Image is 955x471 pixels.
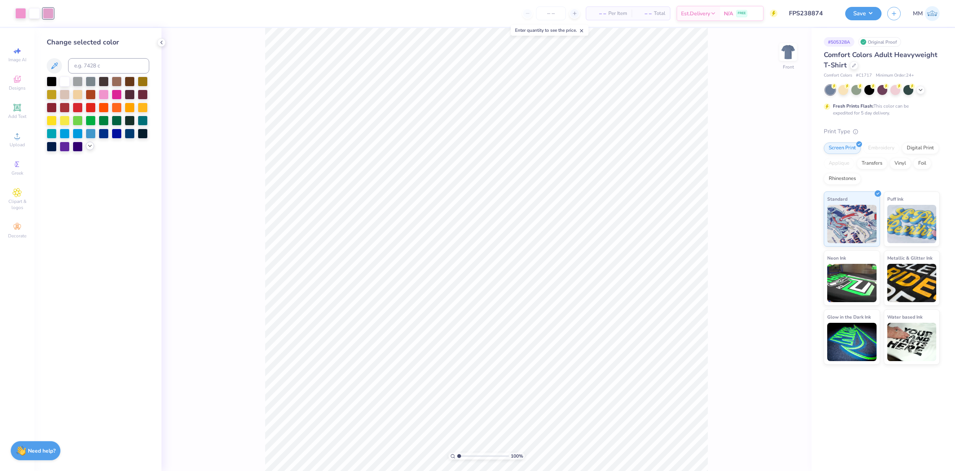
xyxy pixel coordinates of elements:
div: Embroidery [863,142,900,154]
div: Enter quantity to see the price. [511,25,588,36]
input: – – [536,7,566,20]
img: Glow in the Dark Ink [827,323,877,361]
span: Comfort Colors Adult Heavyweight T-Shirt [824,50,937,70]
span: Upload [10,142,25,148]
span: Designs [9,85,26,91]
span: Decorate [8,233,26,239]
span: Add Text [8,113,26,119]
span: Water based Ink [887,313,922,321]
img: Manolo Mariano [925,6,940,21]
span: MM [913,9,923,18]
span: Puff Ink [887,195,903,203]
a: MM [913,6,940,21]
span: 100 % [511,453,523,460]
div: Change selected color [47,37,149,47]
img: Puff Ink [887,205,937,243]
img: Standard [827,205,877,243]
div: Foil [913,158,931,169]
div: Front [783,64,794,70]
div: # 505328A [824,37,854,47]
span: N/A [724,10,733,18]
span: Total [654,10,665,18]
img: Front [781,44,796,60]
input: Untitled Design [783,6,839,21]
img: Water based Ink [887,323,937,361]
strong: Fresh Prints Flash: [833,103,874,109]
span: Minimum Order: 24 + [876,72,914,79]
button: Save [845,7,882,20]
strong: Need help? [28,447,55,455]
img: Neon Ink [827,264,877,302]
span: Standard [827,195,847,203]
span: Per Item [608,10,627,18]
span: Glow in the Dark Ink [827,313,871,321]
span: Metallic & Glitter Ink [887,254,932,262]
span: Comfort Colors [824,72,852,79]
span: Clipart & logos [4,198,31,211]
div: Transfers [857,158,887,169]
div: Original Proof [858,37,901,47]
div: Digital Print [902,142,939,154]
img: Metallic & Glitter Ink [887,264,937,302]
span: – – [591,10,606,18]
span: # C1717 [856,72,872,79]
span: – – [636,10,652,18]
div: This color can be expedited for 5 day delivery. [833,103,927,116]
input: e.g. 7428 c [68,58,149,74]
div: Rhinestones [824,173,861,185]
div: Applique [824,158,854,169]
span: Neon Ink [827,254,846,262]
div: Vinyl [890,158,911,169]
span: Greek [11,170,23,176]
span: FREE [738,11,746,16]
span: Image AI [8,57,26,63]
span: Est. Delivery [681,10,710,18]
div: Print Type [824,127,940,136]
div: Screen Print [824,142,861,154]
